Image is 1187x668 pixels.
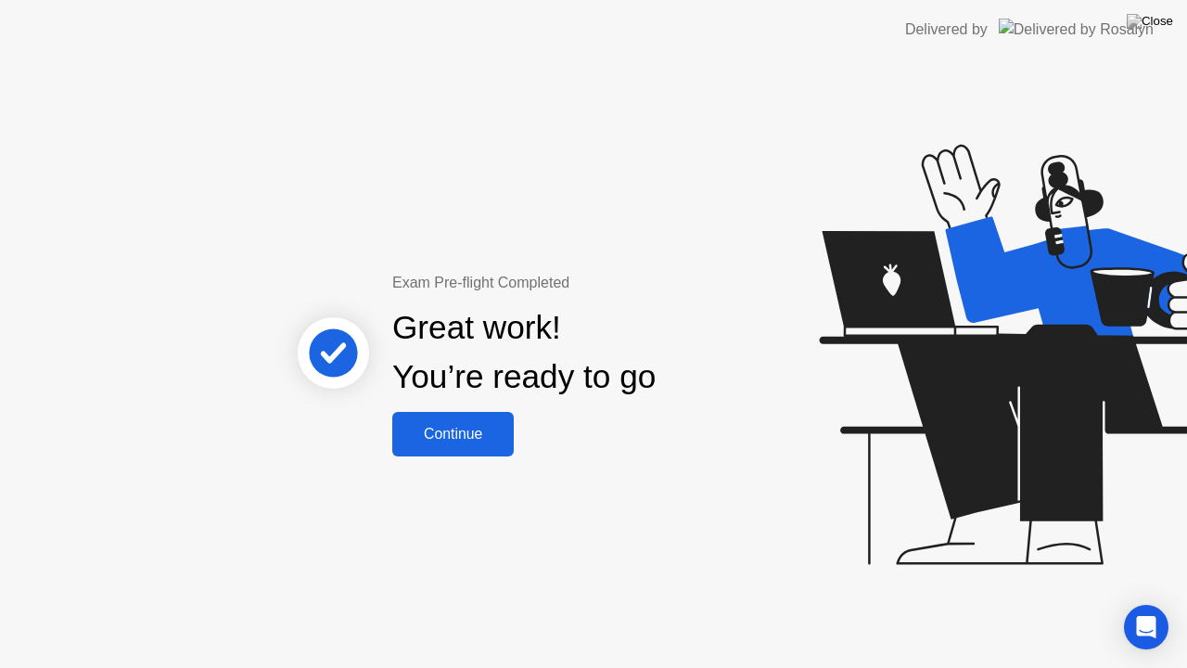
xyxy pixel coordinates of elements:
div: Delivered by [905,19,988,41]
img: Delivered by Rosalyn [999,19,1154,40]
div: Continue [398,426,508,443]
div: Open Intercom Messenger [1124,605,1168,649]
img: Close [1127,14,1173,29]
div: Great work! You’re ready to go [392,303,656,402]
div: Exam Pre-flight Completed [392,272,775,294]
button: Continue [392,412,514,456]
